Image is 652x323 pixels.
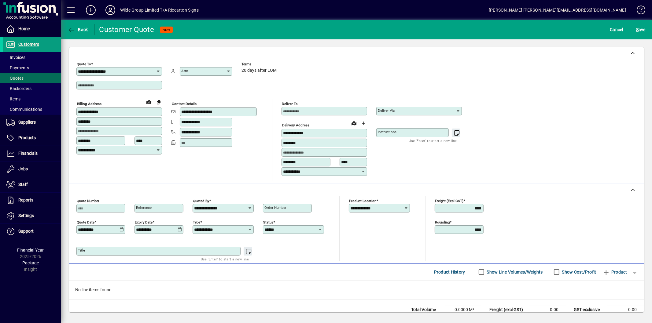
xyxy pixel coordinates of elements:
mat-label: Order number [264,205,286,210]
mat-label: Deliver via [378,108,395,113]
button: Choose address [359,118,369,128]
span: Jobs [18,166,28,171]
span: 20 days after EOM [241,68,277,73]
button: Profile [101,5,120,16]
span: S [636,27,639,32]
span: Back [68,27,88,32]
span: Invoices [6,55,25,60]
button: Copy to Delivery address [154,97,164,107]
mat-label: Quote date [77,220,94,224]
span: Financials [18,151,38,156]
span: Quotes [6,76,24,81]
mat-label: Reference [136,205,152,210]
span: Suppliers [18,120,36,125]
a: Backorders [3,83,61,94]
a: Communications [3,104,61,114]
a: Financials [3,146,61,161]
span: Home [18,26,30,31]
td: 0.00 [529,306,566,313]
label: Show Line Volumes/Weights [486,269,543,275]
td: 0.0000 M³ [445,306,481,313]
button: Product [599,267,630,278]
a: Settings [3,208,61,223]
span: Product [602,267,627,277]
a: Items [3,94,61,104]
span: Settings [18,213,34,218]
span: Customers [18,42,39,47]
td: 0.00 [607,306,644,313]
div: Wilde Group Limited T/A Riccarton Signs [120,5,199,15]
mat-label: Type [193,220,200,224]
span: Products [18,135,36,140]
span: Backorders [6,86,31,91]
a: Staff [3,177,61,192]
label: Show Cost/Profit [561,269,596,275]
span: Support [18,229,34,234]
button: Back [66,24,90,35]
a: Payments [3,63,61,73]
span: Cancel [610,25,624,34]
span: Items [6,96,20,101]
a: View on map [349,118,359,128]
td: GST exclusive [571,306,607,313]
a: Home [3,21,61,37]
button: Product History [432,267,468,278]
mat-label: Product location [349,198,376,203]
button: Cancel [609,24,625,35]
a: Suppliers [3,115,61,130]
mat-hint: Use 'Enter' to start a new line [409,137,457,144]
span: Package [22,260,39,265]
mat-hint: Use 'Enter' to start a new line [201,256,249,263]
a: Support [3,224,61,239]
mat-label: Quote To [77,62,91,66]
a: Invoices [3,52,61,63]
td: Freight (excl GST) [486,306,529,313]
app-page-header-button: Back [61,24,95,35]
mat-label: Quoted by [193,198,209,203]
a: Quotes [3,73,61,83]
mat-label: Rounding [435,220,450,224]
button: Save [635,24,647,35]
mat-label: Freight (excl GST) [435,198,463,203]
span: Payments [6,65,29,70]
mat-label: Title [78,248,85,252]
span: Financial Year [17,248,44,252]
div: [PERSON_NAME] [PERSON_NAME][EMAIL_ADDRESS][DOMAIN_NAME] [489,5,626,15]
span: Staff [18,182,28,187]
span: ave [636,25,646,34]
mat-label: Deliver To [282,102,298,106]
span: Product History [434,267,465,277]
mat-label: Attn [181,69,188,73]
span: Terms [241,62,278,66]
span: NEW [163,28,170,32]
a: View on map [144,97,154,107]
div: Customer Quote [99,25,154,34]
mat-label: Expiry date [135,220,153,224]
div: No line items found [69,281,644,299]
mat-label: Instructions [378,130,396,134]
a: Reports [3,193,61,208]
span: Communications [6,107,42,112]
a: Knowledge Base [632,1,644,21]
a: Products [3,130,61,146]
mat-label: Status [263,220,273,224]
mat-label: Quote number [77,198,99,203]
button: Add [81,5,101,16]
span: Reports [18,198,33,202]
td: Total Volume [408,306,445,313]
a: Jobs [3,161,61,177]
